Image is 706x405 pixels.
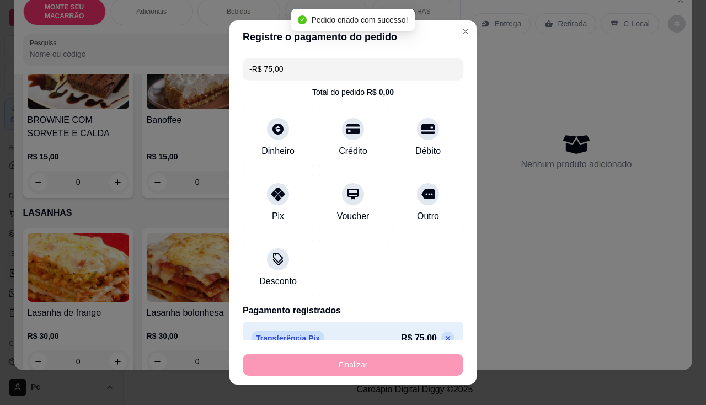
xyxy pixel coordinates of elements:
div: Outro [417,210,439,223]
div: Total do pedido [312,87,394,98]
div: Desconto [259,275,297,288]
div: Crédito [339,145,367,158]
p: R$ 75,00 [401,332,437,345]
p: Pagamento registrados [243,304,463,317]
div: Dinheiro [261,145,295,158]
div: Débito [415,145,441,158]
button: Close [457,23,474,40]
span: Pedido criado com sucesso! [311,15,408,24]
div: Voucher [337,210,370,223]
p: Transferência Pix [252,331,324,346]
span: check-circle [298,15,307,24]
header: Registre o pagamento do pedido [229,20,477,54]
div: R$ 0,00 [367,87,394,98]
div: Pix [272,210,284,223]
input: Ex.: hambúrguer de cordeiro [249,58,457,80]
